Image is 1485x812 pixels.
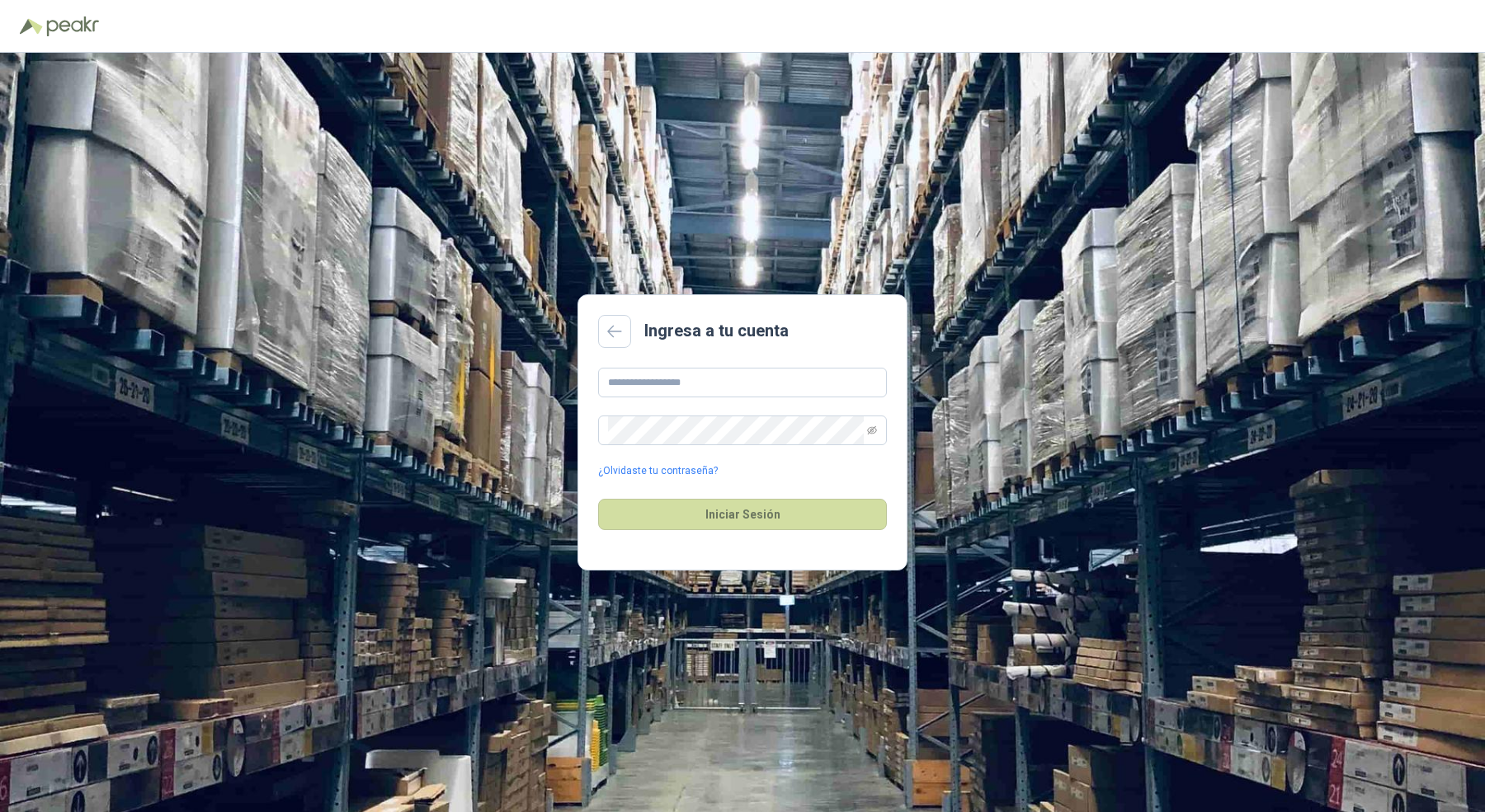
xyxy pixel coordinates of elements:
[644,318,789,344] h2: Ingresa a tu cuenta
[598,499,887,530] button: Iniciar Sesión
[598,463,718,479] a: ¿Olvidaste tu contraseña?
[867,425,877,435] span: eye-invisible
[46,16,99,36] img: Peakr
[20,18,43,35] img: Logo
